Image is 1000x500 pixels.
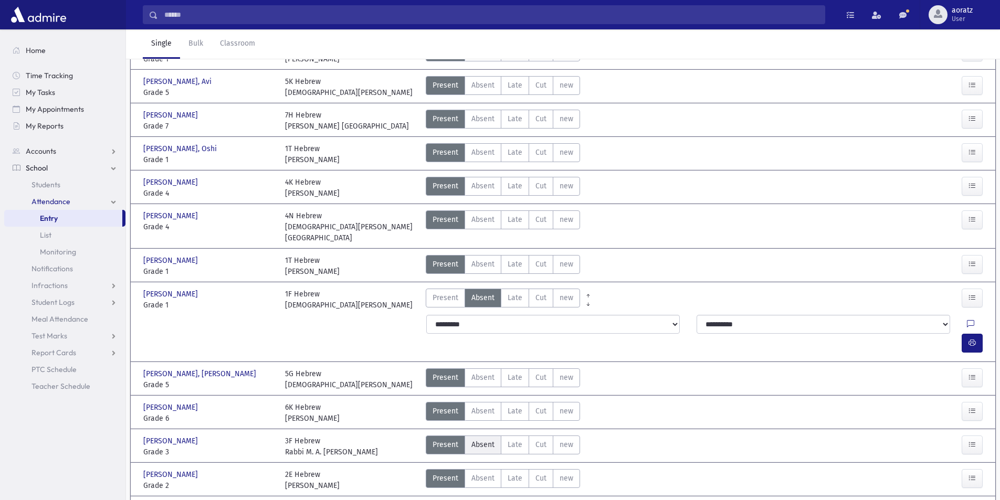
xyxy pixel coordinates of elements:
span: Present [433,439,458,450]
div: 2E Hebrew [PERSON_NAME] [285,469,340,491]
span: Late [508,439,522,450]
span: Time Tracking [26,71,73,80]
span: Cut [535,259,546,270]
a: Infractions [4,277,125,294]
div: 1T Hebrew [PERSON_NAME] [285,143,340,165]
span: new [560,406,573,417]
span: Student Logs [31,297,75,307]
span: Late [508,406,522,417]
a: My Reports [4,118,125,134]
span: Cut [535,80,546,91]
span: Grade 4 [143,221,275,232]
a: My Appointments [4,101,125,118]
div: 3F Hebrew Rabbi M. A. [PERSON_NAME] [285,435,378,458]
span: Present [433,180,458,192]
span: Absent [471,439,494,450]
span: [PERSON_NAME] [143,402,200,413]
a: Single [143,29,180,59]
span: new [560,180,573,192]
span: Report Cards [31,348,76,357]
a: Attendance [4,193,125,210]
span: new [560,147,573,158]
div: 5G Hebrew [DEMOGRAPHIC_DATA][PERSON_NAME] [285,368,413,390]
div: AttTypes [426,177,580,199]
span: Cut [535,113,546,124]
span: Absent [471,259,494,270]
span: My Reports [26,121,64,131]
span: new [560,439,573,450]
a: Student Logs [4,294,125,311]
span: [PERSON_NAME] [143,210,200,221]
span: Absent [471,147,494,158]
span: My Appointments [26,104,84,114]
span: Grade 3 [143,446,275,458]
a: Meal Attendance [4,311,125,327]
span: Cut [535,473,546,484]
span: Absent [471,292,494,303]
span: User [952,15,973,23]
span: Cut [535,214,546,225]
span: Absent [471,372,494,383]
span: [PERSON_NAME] [143,435,200,446]
a: Bulk [180,29,212,59]
div: AttTypes [426,110,580,132]
span: School [26,163,48,173]
a: Students [4,176,125,193]
span: Cut [535,439,546,450]
span: Late [508,259,522,270]
span: Attendance [31,197,70,206]
div: 7H Hebrew [PERSON_NAME] [GEOGRAPHIC_DATA] [285,110,409,132]
a: Report Cards [4,344,125,361]
span: Test Marks [31,331,67,341]
span: Monitoring [40,247,76,257]
span: [PERSON_NAME], Avi [143,76,214,87]
span: Present [433,406,458,417]
img: AdmirePro [8,4,69,25]
a: List [4,227,125,243]
div: AttTypes [426,76,580,98]
span: new [560,80,573,91]
span: Students [31,180,60,189]
a: My Tasks [4,84,125,101]
span: Late [508,80,522,91]
div: AttTypes [426,435,580,458]
span: [PERSON_NAME] [143,177,200,188]
span: Absent [471,180,494,192]
div: 4K Hebrew [PERSON_NAME] [285,177,340,199]
div: AttTypes [426,255,580,277]
input: Search [158,5,825,24]
span: [PERSON_NAME] [143,110,200,121]
div: AttTypes [426,289,580,311]
span: new [560,259,573,270]
span: new [560,113,573,124]
span: Present [433,113,458,124]
span: Late [508,113,522,124]
span: Entry [40,214,58,223]
span: Grade 5 [143,379,275,390]
span: Notifications [31,264,73,273]
span: Present [433,473,458,484]
span: Late [508,292,522,303]
span: Absent [471,214,494,225]
span: Cut [535,292,546,303]
a: PTC Schedule [4,361,125,378]
span: Grade 1 [143,266,275,277]
span: Cut [535,406,546,417]
span: [PERSON_NAME], Oshi [143,143,219,154]
div: 6K Hebrew [PERSON_NAME] [285,402,340,424]
span: Late [508,473,522,484]
span: new [560,473,573,484]
span: Absent [471,80,494,91]
span: Accounts [26,146,56,156]
span: Absent [471,473,494,484]
span: [PERSON_NAME] [143,289,200,300]
span: Absent [471,113,494,124]
div: AttTypes [426,143,580,165]
span: Grade 6 [143,413,275,424]
span: new [560,372,573,383]
a: Notifications [4,260,125,277]
a: Test Marks [4,327,125,344]
span: Present [433,80,458,91]
div: 1T Hebrew [PERSON_NAME] [285,255,340,277]
span: Grade 4 [143,188,275,199]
